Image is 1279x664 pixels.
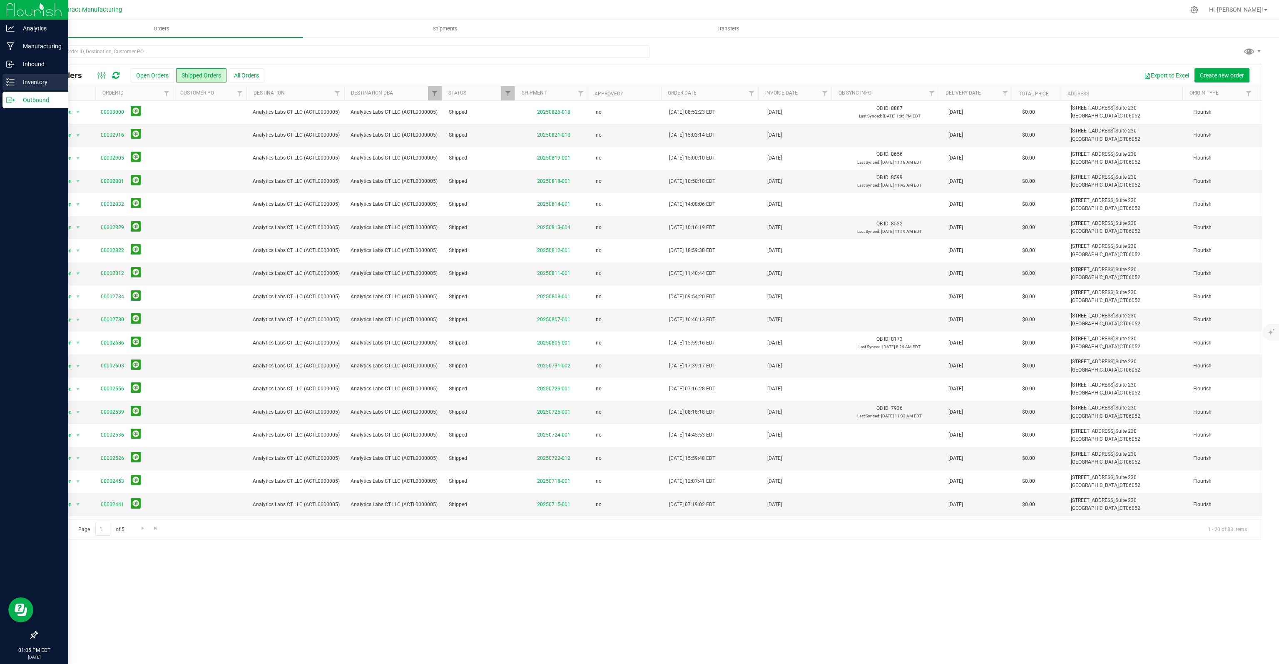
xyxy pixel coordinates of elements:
[351,293,438,301] span: Analytics Labs CT LLC (ACTL0000005)
[1189,6,1199,14] div: Manage settings
[537,455,570,461] a: 20250722-012
[669,154,715,162] span: [DATE] 15:00:10 EDT
[537,432,570,438] a: 20250724-001
[1022,270,1035,277] span: $0.00
[948,339,963,347] span: [DATE]
[351,154,438,162] span: Analytics Labs CT LLC (ACTL0000005)
[537,201,570,207] a: 20250814-001
[72,499,83,510] span: select
[1115,267,1137,272] span: Suite 230
[767,131,782,139] span: [DATE]
[669,131,715,139] span: [DATE] 15:03:14 EDT
[15,59,65,69] p: Inbound
[131,68,174,82] button: Open Orders
[253,131,341,139] span: Analytics Labs CT LLC (ACTL0000005)
[101,270,124,277] a: 00002812
[1115,128,1137,134] span: Suite 230
[876,151,890,157] span: QB ID:
[95,523,110,536] input: 1
[72,476,83,487] span: select
[1071,136,1120,142] span: [GEOGRAPHIC_DATA],
[1126,252,1140,257] span: 06052
[876,221,890,227] span: QB ID:
[253,316,341,324] span: Analytics Labs CT LLC (ACTL0000005)
[876,336,890,342] span: QB ID:
[881,183,922,187] span: [DATE] 11:43 AM EDT
[1193,293,1257,301] span: Flourish
[1115,105,1137,111] span: Suite 230
[537,294,570,300] a: 20250808-001
[537,109,570,115] a: 20250826-018
[101,385,124,393] a: 00002556
[948,293,963,301] span: [DATE]
[1120,159,1126,165] span: CT
[253,339,341,347] span: Analytics Labs CT LLC (ACTL0000005)
[587,20,870,37] a: Transfers
[1126,228,1140,234] span: 06052
[253,362,341,370] span: Analytics Labs CT LLC (ACTL0000005)
[596,200,602,208] span: no
[1071,228,1120,234] span: [GEOGRAPHIC_DATA],
[15,95,65,105] p: Outbound
[101,154,124,162] a: 00002905
[1022,177,1035,185] span: $0.00
[948,177,963,185] span: [DATE]
[1071,367,1120,373] span: [GEOGRAPHIC_DATA],
[1071,105,1115,111] span: [STREET_ADDRESS],
[253,177,341,185] span: Analytics Labs CT LLC (ACTL0000005)
[1071,267,1115,272] span: [STREET_ADDRESS],
[537,270,570,276] a: 20250811-001
[1193,339,1257,347] span: Flourish
[449,247,513,255] span: Shipped
[101,108,124,116] a: 00003000
[1120,136,1126,142] span: CT
[72,452,83,464] span: select
[6,60,15,68] inline-svg: Inbound
[1120,205,1126,211] span: CT
[72,268,83,280] span: select
[767,200,782,208] span: [DATE]
[669,270,715,277] span: [DATE] 11:40:44 EDT
[351,200,438,208] span: Analytics Labs CT LLC (ACTL0000005)
[891,336,903,342] span: 8173
[669,339,715,347] span: [DATE] 15:59:16 EDT
[1115,336,1137,342] span: Suite 230
[1071,197,1115,203] span: [STREET_ADDRESS],
[72,175,83,187] span: select
[767,316,782,324] span: [DATE]
[745,86,759,100] a: Filter
[1126,182,1140,188] span: 06052
[1071,275,1120,280] span: [GEOGRAPHIC_DATA],
[537,178,570,184] a: 20250818-001
[6,42,15,50] inline-svg: Manufacturing
[1022,108,1035,116] span: $0.00
[767,362,782,370] span: [DATE]
[1120,297,1126,303] span: CT
[101,177,124,185] a: 00002881
[449,339,513,347] span: Shipped
[596,293,602,301] span: no
[1209,6,1263,13] span: Hi, [PERSON_NAME]!
[253,200,341,208] span: Analytics Labs CT LLC (ACTL0000005)
[101,293,124,301] a: 00002734
[1071,205,1120,211] span: [GEOGRAPHIC_DATA],
[1189,90,1219,96] a: Origin Type
[881,160,922,165] span: [DATE] 11:18 AM EDT
[1126,367,1140,373] span: 06052
[1071,336,1115,342] span: [STREET_ADDRESS],
[72,407,83,418] span: select
[1194,68,1249,82] button: Create new order
[72,360,83,372] span: select
[1071,128,1115,134] span: [STREET_ADDRESS],
[1126,205,1140,211] span: 06052
[1193,247,1257,255] span: Flourish
[1071,344,1120,349] span: [GEOGRAPHIC_DATA],
[101,316,124,324] a: 00002730
[669,247,715,255] span: [DATE] 18:59:38 EDT
[1071,182,1120,188] span: [GEOGRAPHIC_DATA],
[351,339,438,347] span: Analytics Labs CT LLC (ACTL0000005)
[1120,367,1126,373] span: CT
[596,247,602,255] span: no
[537,132,570,138] a: 20250821-010
[537,363,570,369] a: 20250731-002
